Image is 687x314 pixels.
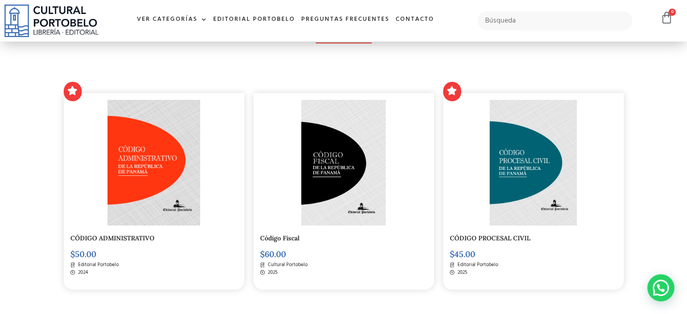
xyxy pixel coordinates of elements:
a: Ver Categorías [134,10,210,29]
bdi: 60.00 [260,249,286,259]
div: Contactar por WhatsApp [647,274,674,301]
span: Cultural Portobelo [266,261,308,269]
span: 2024 [76,269,88,277]
a: CÓDIGO PROCESAL CIVIL [450,234,530,242]
bdi: 50.00 [70,249,96,259]
bdi: 45.00 [450,249,475,259]
span: 0 [668,9,676,16]
span: Editorial Portobelo [455,261,498,269]
a: Preguntas frecuentes [298,10,393,29]
a: CÓDIGO ADMINISTRATIVO [70,234,154,242]
span: Editorial Portobelo [76,261,119,269]
input: Búsqueda [477,11,632,30]
a: Editorial Portobelo [210,10,298,29]
img: CODIGO 00 PORTADA PROCESAL CIVIL _Mesa de trabajo 1 [490,100,577,225]
span: $ [450,249,454,259]
span: $ [70,249,75,259]
span: $ [260,249,265,259]
img: CD-000-PORTADA-CODIGO-FISCAL [301,100,386,225]
a: 0 [660,11,673,24]
span: 2025 [455,269,467,277]
a: Contacto [393,10,437,29]
a: Código Fiscal [260,234,299,242]
span: 2025 [266,269,278,277]
img: CODIGO 05 PORTADA ADMINISTRATIVO _Mesa de trabajo 1-01 [107,100,200,225]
